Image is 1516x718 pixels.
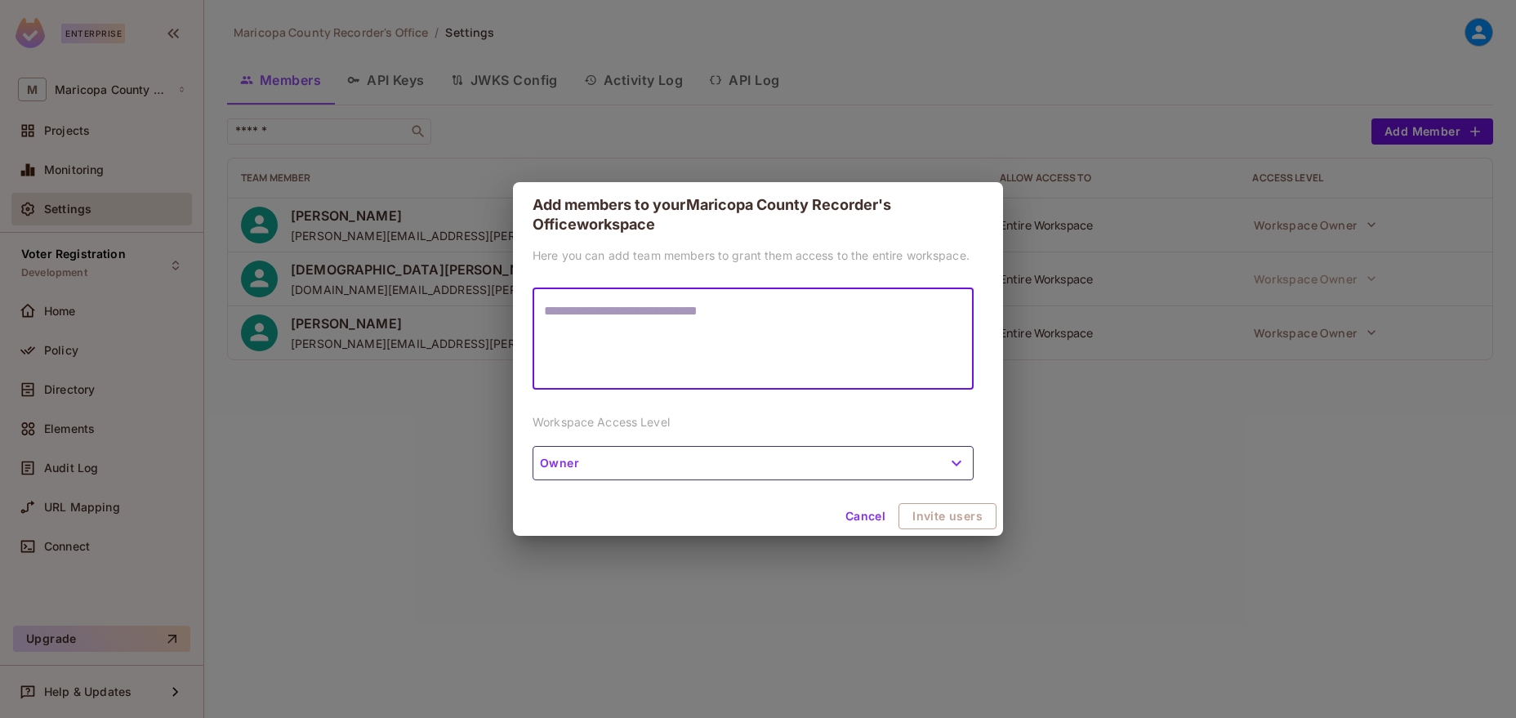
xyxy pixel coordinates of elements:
[898,503,997,529] button: Invite users
[533,414,983,430] p: Workspace Access Level
[839,503,892,529] button: Cancel
[533,446,974,480] button: Owner
[513,182,1003,248] h2: Add members to your Maricopa County Recorder's Office workspace
[533,248,983,263] p: Here you can add team members to grant them access to the entire workspace.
